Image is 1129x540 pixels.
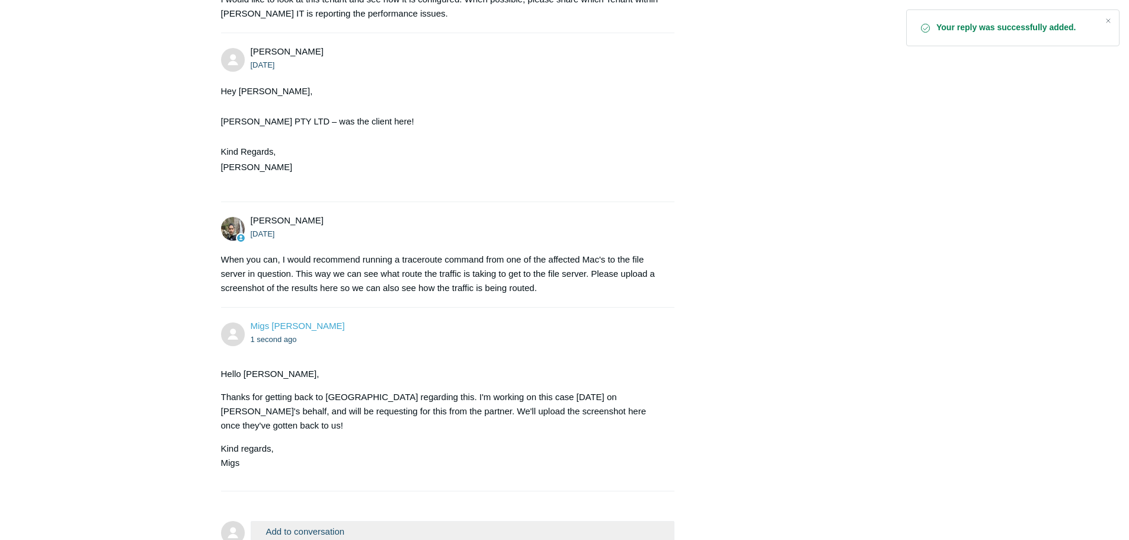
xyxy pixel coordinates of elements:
[221,442,663,470] p: Kind regards, Migs
[221,390,663,433] p: Thanks for getting back to [GEOGRAPHIC_DATA] regarding this. I'm working on this case [DATE] on [...
[251,46,324,56] span: Nick Sharp
[221,253,663,295] div: When you can, I would recommend running a traceroute command from one of the affected Mac's to th...
[221,87,313,96] span: Hey [PERSON_NAME],
[221,162,293,172] span: [PERSON_NAME]
[221,367,663,381] p: Hello [PERSON_NAME],
[221,147,276,156] span: Kind Regards,
[251,215,324,225] span: Michael Tjader
[251,321,345,331] a: Migs [PERSON_NAME]
[1100,12,1117,29] div: Close
[251,229,275,238] time: 09/24/2025, 21:08
[221,117,414,126] span: [PERSON_NAME] PTY LTD – was the client here!
[936,22,1095,34] strong: Your reply was successfully added.
[251,60,275,69] time: 09/24/2025, 14:43
[251,321,345,331] span: Migs Luna
[251,335,297,344] time: 09/29/2025, 13:23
